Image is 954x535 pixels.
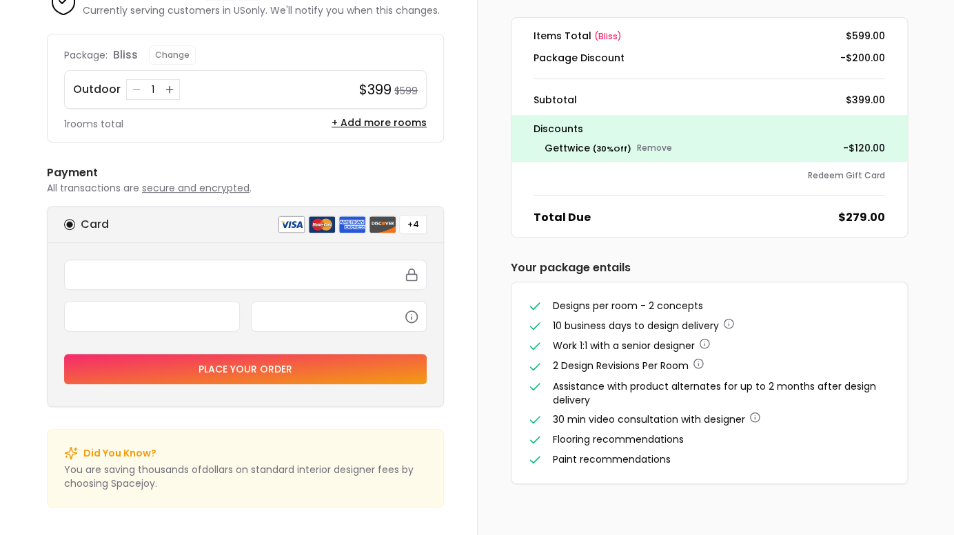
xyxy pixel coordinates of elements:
button: Redeem Gift Card [808,170,885,181]
h6: Card [81,216,109,233]
p: All transactions are . [47,181,444,195]
p: Package: [64,48,108,62]
span: Assistance with product alternates for up to 2 months after design delivery [553,379,876,407]
iframe: Secure card number input frame [73,269,418,281]
p: 1 rooms total [64,117,123,131]
h4: $399 [359,80,392,99]
img: american express [338,216,366,233]
p: - $120.00 [843,140,885,156]
dt: Total Due [534,209,591,226]
img: discover [369,216,396,233]
span: Paint recommendations [553,452,671,466]
span: ( bliss ) [594,30,622,42]
span: 2 Design Revisions Per Room [553,359,689,373]
p: You are saving thousands of dollar s on standard interior designer fees by choosing Spacejoy. [64,463,427,490]
dd: $279.00 [838,209,885,226]
p: bliss [113,47,138,63]
h6: Your package entails [511,260,908,276]
span: Flooring recommendations [553,432,684,446]
span: 30 min video consultation with designer [553,412,745,426]
dt: Package Discount [534,51,625,65]
span: gettwice [545,141,590,155]
span: Work 1:1 with a senior designer [553,339,695,353]
dd: -$200.00 [840,51,885,65]
small: ( 30 % Off) [593,143,631,154]
span: Designs per room - 2 concepts [553,299,703,313]
div: 1 [146,83,160,96]
dt: Items Total [534,29,622,43]
dd: $599.00 [846,29,885,43]
img: visa [278,216,305,233]
iframe: Secure CVC input frame [260,310,418,322]
p: Did You Know? [83,446,156,460]
small: $599 [394,84,418,98]
button: +4 [399,215,427,234]
button: Increase quantity for Outdoor [163,83,176,96]
h6: Payment [47,165,444,181]
p: Currently serving customers in US only. We'll notify you when this changes. [83,3,440,17]
img: mastercard [308,216,336,233]
p: Outdoor [73,81,121,98]
iframe: Secure expiration date input frame [73,310,231,322]
button: Place your order [64,354,427,384]
dd: $399.00 [846,93,885,107]
button: Decrease quantity for Outdoor [130,83,143,96]
button: + Add more rooms [332,116,427,129]
span: secure and encrypted [142,181,250,195]
span: 10 business days to design delivery [553,319,719,333]
dt: Subtotal [534,93,577,107]
p: Discounts [534,120,885,137]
